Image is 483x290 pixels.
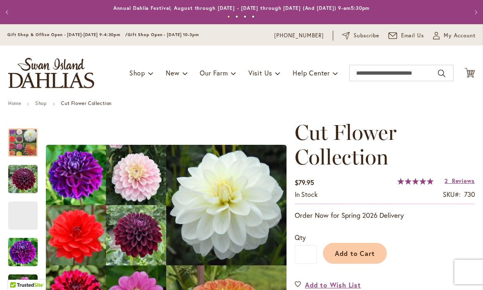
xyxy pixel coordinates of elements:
a: Shop [35,100,47,106]
a: Subscribe [342,32,379,40]
div: CUT FLOWER COLLECTION [8,120,46,157]
button: My Account [433,32,476,40]
img: Cut Flower Collection [8,164,38,194]
span: Subscribe [354,32,379,40]
div: 730 [464,190,475,199]
button: 2 of 4 [235,15,238,18]
button: Next [467,4,483,21]
button: Add to Cart [323,243,387,264]
a: [PHONE_NUMBER] [274,32,324,40]
button: 3 of 4 [244,15,246,18]
span: Qty [295,233,306,242]
span: Email Us [401,32,424,40]
span: My Account [444,32,476,40]
button: 1 of 4 [227,15,230,18]
span: 2 [445,177,448,185]
div: Cut Flower Collection [8,193,46,230]
span: Our Farm [200,69,228,77]
span: Visit Us [248,69,272,77]
img: Cut Flower Collection [8,237,38,267]
div: Cut Flower Collection [8,230,46,266]
div: 100% [397,178,433,185]
span: In stock [295,190,318,199]
p: Order Now for Spring 2026 Delivery [295,210,475,220]
span: Add to Cart [335,249,375,258]
a: Annual Dahlia Festival, August through [DATE] - [DATE] through [DATE] (And [DATE]) 9-am5:30pm [113,5,370,11]
a: Home [8,100,21,106]
span: Shop [129,69,145,77]
span: New [166,69,179,77]
span: Reviews [452,177,475,185]
iframe: Launch Accessibility Center [6,261,29,284]
span: Gift Shop Open - [DATE] 10-3pm [128,32,199,37]
span: Help Center [293,69,330,77]
button: 4 of 4 [252,15,255,18]
a: store logo [8,58,94,88]
div: Cut Flower Collection [8,157,46,193]
span: Cut Flower Collection [295,119,397,170]
span: $79.95 [295,178,314,187]
a: Add to Wish List [295,280,361,290]
strong: SKU [443,190,460,199]
span: Add to Wish List [305,280,361,290]
div: Availability [295,190,318,199]
strong: Cut Flower Collection [61,100,112,106]
a: 2 Reviews [445,177,475,185]
a: Email Us [388,32,424,40]
span: Gift Shop & Office Open - [DATE]-[DATE] 9-4:30pm / [7,32,128,37]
